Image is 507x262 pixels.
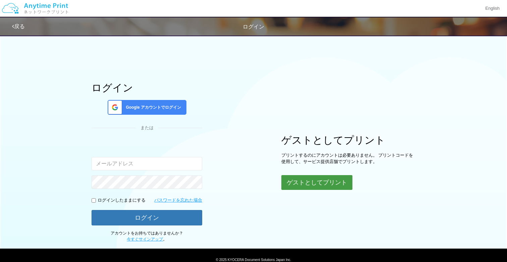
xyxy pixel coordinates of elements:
input: メールアドレス [92,157,202,170]
h1: ログイン [92,82,202,93]
a: 今すぐサインアップ [127,237,163,242]
span: Google アカウントでログイン [123,105,181,110]
span: ログイン [243,24,264,30]
p: プリントするのにアカウントは必要ありません。 プリントコードを使用して、サービス提供店舗でプリントします。 [281,152,415,165]
a: パスワードを忘れた場合 [154,197,202,204]
h1: ゲストとしてプリント [281,135,415,146]
div: または [92,125,202,131]
button: ゲストとしてプリント [281,175,352,190]
span: 。 [127,237,167,242]
span: © 2025 KYOCERA Document Solutions Japan Inc. [216,257,291,262]
a: 戻る [12,23,25,29]
p: アカウントをお持ちではありませんか？ [92,230,202,242]
button: ログイン [92,210,202,225]
p: ログインしたままにする [98,197,146,204]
